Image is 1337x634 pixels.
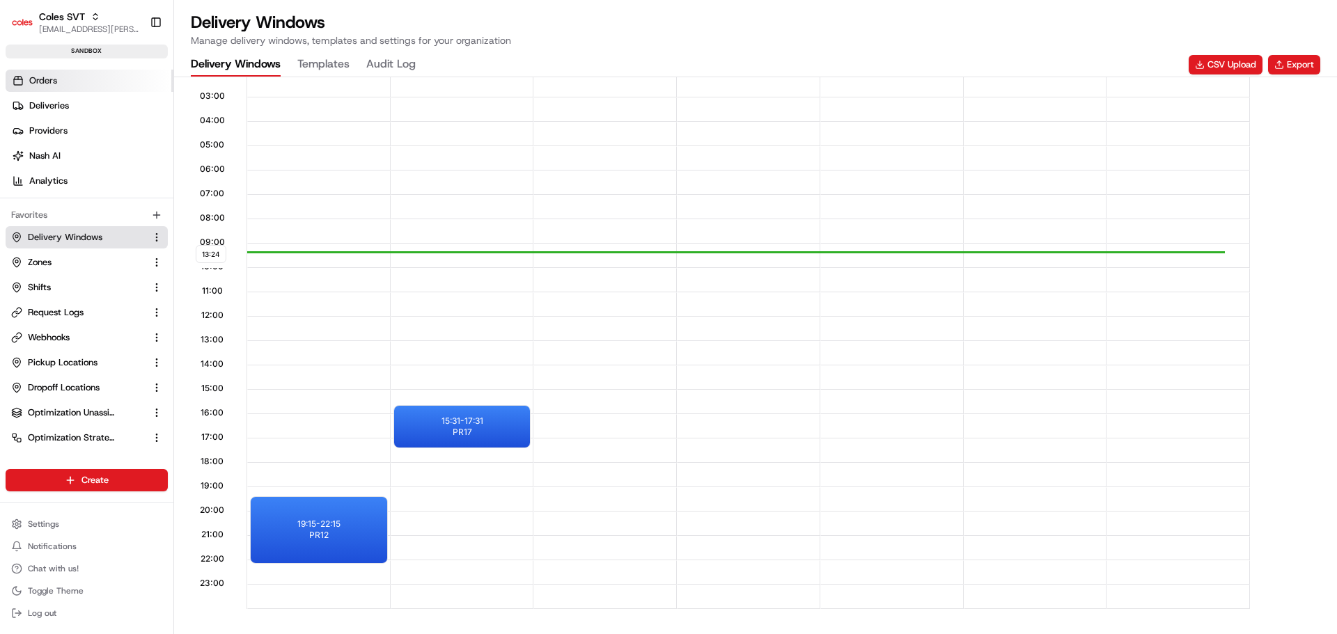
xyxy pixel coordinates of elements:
button: Coles SVT [39,10,85,24]
a: Zones [11,256,146,269]
button: Dropoff Locations [6,377,168,399]
span: Shifts [28,281,51,294]
span: Providers [29,125,68,137]
button: [EMAIL_ADDRESS][PERSON_NAME][PERSON_NAME][DOMAIN_NAME] [39,24,139,35]
div: Favorites [6,204,168,226]
span: 08:00 [200,212,225,223]
p: Manage delivery windows, templates and settings for your organization [191,33,511,47]
span: Pickup Locations [28,356,97,369]
span: 20:00 [200,505,224,516]
a: Nash AI [6,145,173,167]
span: 07:00 [200,188,224,199]
button: Delivery Windows [6,226,168,248]
span: Toggle Theme [28,585,84,596]
div: We're available if you need us! [47,147,176,158]
span: 11:00 [202,285,223,296]
span: 03:00 [200,90,225,102]
button: Create [6,469,168,491]
span: 17:00 [201,431,224,443]
span: 05:00 [200,139,224,150]
span: Optimization Strategy [28,431,116,444]
input: Clear [36,90,230,104]
span: Nash AI [29,150,61,162]
span: 18:00 [201,456,224,467]
button: Zones [6,251,168,274]
span: 09:00 [200,237,225,248]
span: Webhooks [28,331,70,344]
button: Optimization Unassigned Orders [6,402,168,424]
span: 19:00 [201,480,224,491]
a: Pickup Locations [11,356,146,369]
button: Request Logs [6,301,168,324]
span: Notifications [28,541,77,552]
a: Request Logs [11,306,146,319]
a: Powered byPylon [98,235,169,246]
div: sandbox [6,45,168,58]
button: Pickup Locations [6,351,168,374]
p: Welcome 👋 [14,56,253,78]
a: Shifts [11,281,146,294]
span: Pylon [139,236,169,246]
p: 19:15 - 22:15 [297,518,341,530]
span: 13:00 [201,334,224,345]
span: Optimization Unassigned Orders [28,406,116,419]
span: 15:00 [201,383,224,394]
span: Deliveries [29,100,69,112]
a: Delivery Windows [11,231,146,244]
a: Deliveries [6,95,173,117]
span: Chat with us! [28,563,79,574]
a: Analytics [6,170,173,192]
span: 22:00 [201,553,224,564]
span: Zones [28,256,52,269]
h1: Delivery Windows [191,11,511,33]
span: 14:00 [201,358,224,370]
span: Create [81,474,109,486]
button: Templates [297,53,350,77]
a: Orders [6,70,173,92]
span: Settings [28,518,59,530]
span: Log out [28,608,56,619]
span: PR12 [309,530,329,541]
a: Webhooks [11,331,146,344]
a: 📗Knowledge Base [8,196,112,221]
button: Webhooks [6,326,168,349]
span: 06:00 [200,164,225,175]
button: CSV Upload [1189,55,1262,74]
img: Coles SVT [11,11,33,33]
button: Settings [6,514,168,534]
a: Dropoff Locations [11,381,146,394]
span: 13:24 [196,245,226,263]
div: 💻 [118,203,129,214]
span: 16:00 [201,407,224,418]
span: Orders [29,74,57,87]
span: Dropoff Locations [28,381,100,394]
span: 21:00 [201,529,224,540]
a: Providers [6,120,173,142]
img: 1736555255976-a54dd68f-1ca7-489b-9aae-adbdc363a1c4 [14,133,39,158]
button: Shifts [6,276,168,299]
button: Export [1268,55,1320,74]
div: 📗 [14,203,25,214]
a: Optimization Unassigned Orders [11,406,146,419]
a: Optimization Strategy [11,431,146,444]
span: API Documentation [132,202,224,216]
span: 12:00 [201,310,224,321]
button: Audit Log [366,53,416,77]
button: Start new chat [237,137,253,154]
span: Delivery Windows [28,231,102,244]
button: Delivery Windows [191,53,281,77]
div: Start new chat [47,133,228,147]
button: Optimization Strategy [6,427,168,449]
a: 💻API Documentation [112,196,229,221]
button: Coles SVTColes SVT[EMAIL_ADDRESS][PERSON_NAME][PERSON_NAME][DOMAIN_NAME] [6,6,144,39]
span: Analytics [29,175,68,187]
button: Notifications [6,537,168,556]
span: Knowledge Base [28,202,107,216]
span: 23:00 [200,578,224,589]
button: Log out [6,603,168,623]
button: Toggle Theme [6,581,168,601]
span: 04:00 [200,115,225,126]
